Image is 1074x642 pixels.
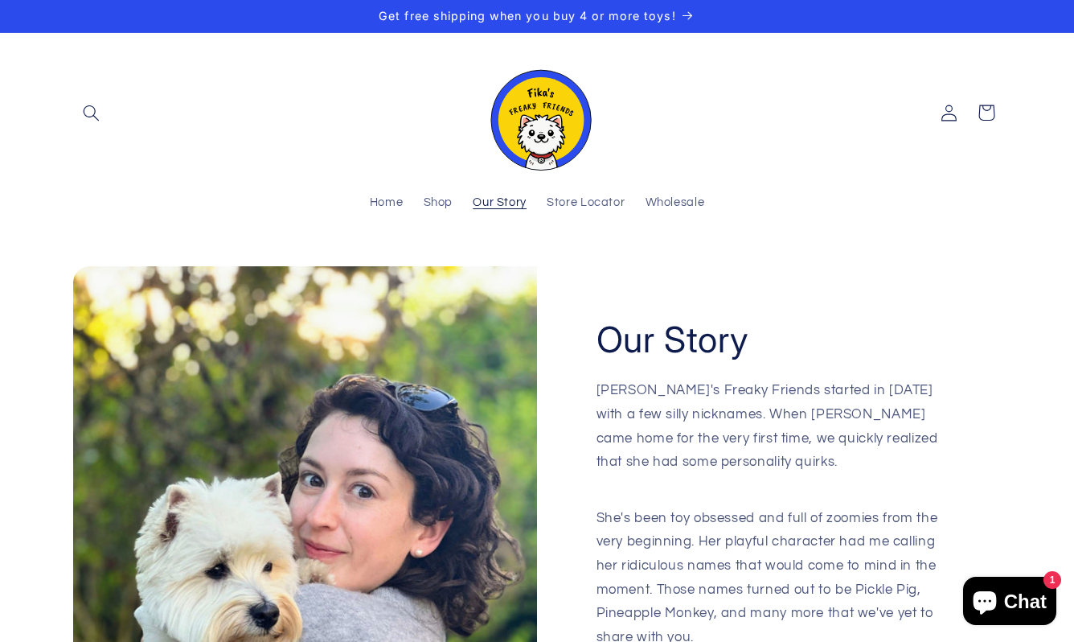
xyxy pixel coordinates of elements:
a: Our Story [463,186,537,221]
span: Our Story [473,195,527,211]
span: Shop [424,195,453,211]
span: Get free shipping when you buy 4 or more toys! [379,9,675,23]
img: Fika's Freaky Friends [481,56,593,171]
p: [PERSON_NAME]'s Freaky Friends started in [DATE] with a few silly nicknames. When [PERSON_NAME] c... [596,379,943,498]
inbox-online-store-chat: Shopify online store chat [958,577,1061,629]
h2: Our Story [596,317,749,363]
span: Store Locator [547,195,625,211]
span: Home [370,195,404,211]
a: Home [359,186,413,221]
a: Shop [413,186,463,221]
a: Store Locator [537,186,635,221]
a: Fika's Freaky Friends [474,49,600,177]
span: Wholesale [646,195,705,211]
summary: Search [73,94,110,131]
a: Wholesale [635,186,715,221]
